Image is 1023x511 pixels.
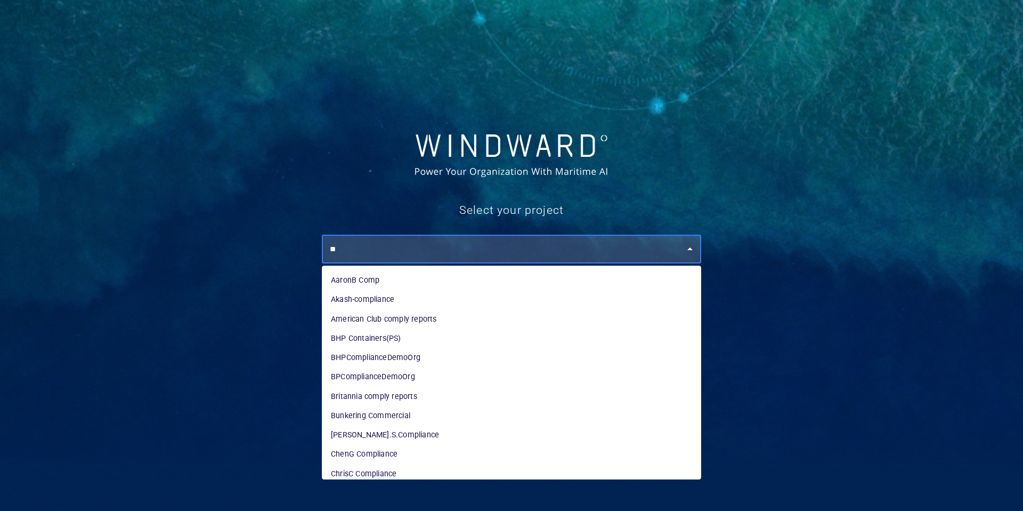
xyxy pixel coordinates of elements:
[322,464,701,483] li: ChrisC Compliance
[322,425,701,444] li: [PERSON_NAME].S.Compliance
[322,406,701,425] li: Bunkering Commercial
[322,203,701,218] h5: Select your project
[322,309,701,329] li: American Club comply reports
[322,444,701,464] li: ChenG Compliance
[322,329,701,348] li: BHP Containers(PS)
[322,367,701,386] li: BPComplianceDemoOrg
[322,270,701,290] li: AaronB Comp
[683,242,697,257] button: Close
[978,463,1015,503] iframe: Chat
[322,290,701,309] li: Akash-compliance
[322,348,701,367] li: BHPComplianceDemoOrg
[322,387,701,406] li: Britannia comply reports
